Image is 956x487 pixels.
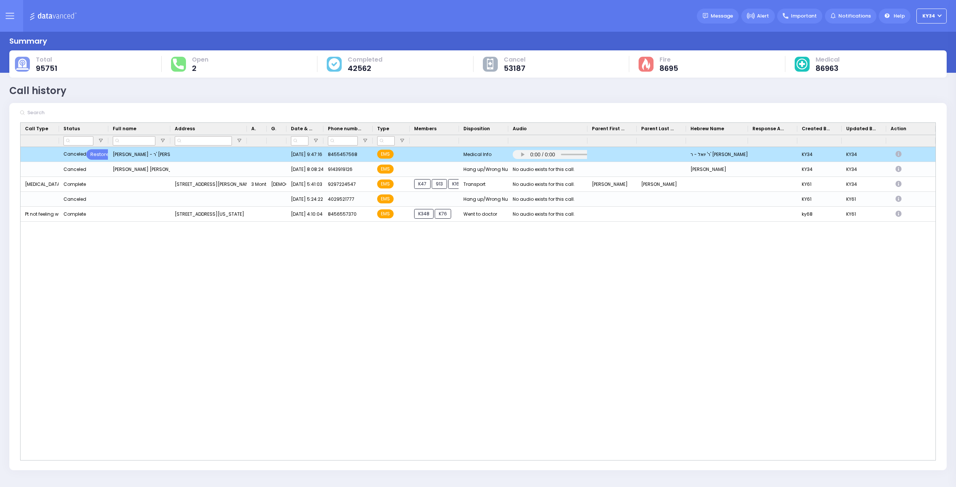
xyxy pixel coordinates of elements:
[459,147,508,162] div: Medical Info
[328,196,354,202] span: 4029521777
[592,125,626,132] span: Parent First Name
[63,209,86,219] div: Complete
[251,125,256,132] span: Age
[513,165,575,174] div: No audio exists for this call.
[916,9,947,24] button: KY34
[797,177,842,192] div: KY61
[842,162,886,177] div: KY34
[63,194,86,204] div: Canceled
[637,177,686,192] div: [PERSON_NAME]
[459,162,508,177] div: Hang up/Wrong Number
[891,125,906,132] span: Action
[328,125,362,132] span: Phone number
[160,138,166,144] button: Open Filter Menu
[175,125,195,132] span: Address
[377,165,394,174] span: EMS
[757,12,769,20] span: Alert
[30,11,79,21] img: Logo
[286,162,323,177] div: [DATE] 8:08:24 AM
[513,125,527,132] span: Audio
[587,177,637,192] div: [PERSON_NAME]
[459,177,508,192] div: Transport
[842,177,886,192] div: KY34
[9,35,47,47] div: Summary
[21,177,59,192] div: [MEDICAL_DATA]
[414,209,434,219] span: K348
[487,59,494,70] img: other-cause.svg
[816,65,839,72] span: 86963
[842,207,886,222] div: KY61
[113,125,136,132] span: Full name
[328,166,353,172] span: 9143919126
[25,106,137,120] input: Search
[802,125,831,132] span: Created By Dispatcher
[291,136,308,146] input: Date & Time Filter Input
[377,136,395,146] input: Type Filter Input
[329,58,340,69] img: cause-cover.svg
[86,149,114,160] a: Restore
[36,65,58,72] span: 95751
[328,211,357,217] span: 8456557370
[63,125,80,132] span: Status
[463,125,490,132] span: Disposition
[108,162,170,177] div: [PERSON_NAME] [PERSON_NAME]
[173,59,183,69] img: total-response.svg
[686,162,748,177] div: [PERSON_NAME]
[16,59,29,70] img: total-cause.svg
[838,12,871,20] span: Notifications
[414,179,431,189] span: K47
[247,177,267,192] div: 3 Month
[21,177,935,192] div: Press SPACE to select this row.
[842,192,886,207] div: KY61
[797,59,808,70] img: medical-cause.svg
[63,136,93,146] input: Status Filter Input
[313,138,319,144] button: Open Filter Menu
[432,179,447,189] span: 913
[36,56,58,63] span: Total
[271,125,276,132] span: Gender
[894,12,905,20] span: Help
[659,65,678,72] span: 8695
[328,181,356,187] span: 9297224547
[21,192,935,207] div: Press SPACE to select this row.
[686,147,748,162] div: ר' יואל - ר' [PERSON_NAME]
[459,192,508,207] div: Hang up/Wrong Number
[659,56,678,63] span: Fire
[513,194,575,204] div: No audio exists for this call.
[348,56,382,63] span: Completed
[286,207,323,222] div: [DATE] 4:10:04 AM
[192,56,208,63] span: Open
[9,84,66,98] div: Call history
[513,179,575,189] div: No audio exists for this call.
[703,13,708,19] img: message.svg
[328,136,358,146] input: Phone number Filter Input
[21,207,935,222] div: Press SPACE to select this row.
[377,150,394,159] span: EMS
[348,65,382,72] span: 42562
[641,125,676,132] span: Parent Last Name
[377,179,394,188] span: EMS
[435,209,451,219] span: K76
[21,147,935,162] div: Press SPACE to deselect this row.
[459,207,508,222] div: Went to doctor
[377,125,389,132] span: Type
[108,147,170,162] div: [PERSON_NAME] - ר' [PERSON_NAME]
[63,165,86,174] div: Canceled
[286,177,323,192] div: [DATE] 5:41:03 AM
[328,151,357,157] span: 8455457568
[448,179,466,189] span: K165
[98,138,104,144] button: Open Filter Menu
[922,13,935,19] span: KY34
[175,136,232,146] input: Address Filter Input
[170,207,247,222] div: [STREET_ADDRESS][US_STATE]
[797,207,842,222] div: ky68
[504,56,525,63] span: Cancel
[25,125,48,132] span: Call Type
[791,12,817,20] span: Important
[399,138,405,144] button: Open Filter Menu
[63,179,86,189] div: Complete
[377,209,394,218] span: EMS
[797,162,842,177] div: KY34
[642,58,650,70] img: fire-cause.svg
